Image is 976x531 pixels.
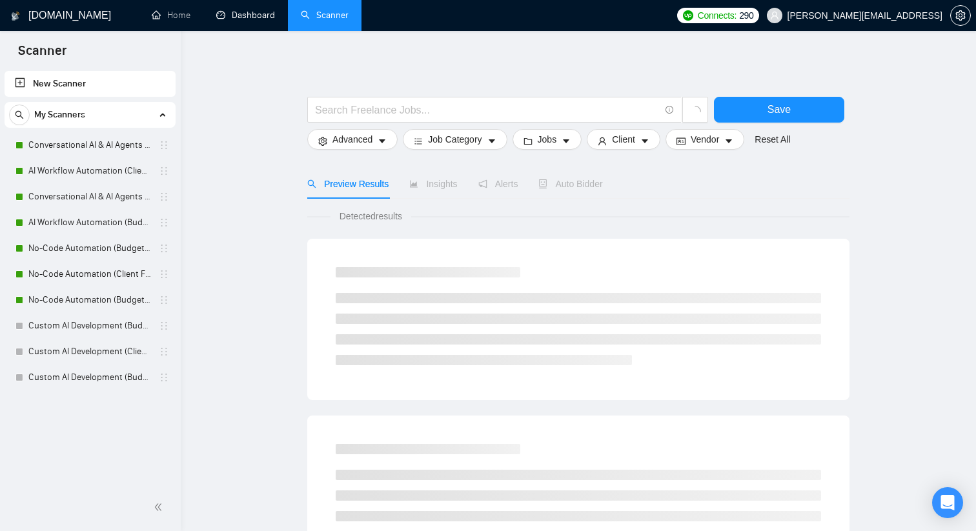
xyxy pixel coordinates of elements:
span: Client [612,132,635,146]
li: New Scanner [5,71,176,97]
span: user [598,136,607,146]
button: folderJobscaret-down [513,129,582,150]
a: setting [950,10,971,21]
span: holder [159,372,169,383]
img: upwork-logo.png [683,10,693,21]
input: Search Freelance Jobs... [315,102,660,118]
span: user [770,11,779,20]
a: No-Code Automation (Client Filters) [28,261,151,287]
span: bars [414,136,423,146]
a: New Scanner [15,71,165,97]
span: caret-down [640,136,649,146]
a: No-Code Automation (Budget Filters) [28,235,151,261]
span: holder [159,269,169,279]
span: setting [951,10,970,21]
span: Alerts [478,179,518,189]
span: idcard [676,136,686,146]
span: holder [159,140,169,150]
a: dashboardDashboard [216,10,275,21]
span: caret-down [487,136,496,146]
a: AI Workflow Automation (Budget Filters) [28,210,151,235]
button: search [9,105,30,125]
button: setting [950,5,971,26]
span: Save [768,101,791,117]
span: search [10,110,29,119]
a: searchScanner [301,10,349,21]
span: caret-down [378,136,387,146]
span: 290 [739,8,753,23]
button: userClientcaret-down [587,129,660,150]
span: holder [159,346,169,357]
span: folder [524,136,533,146]
button: settingAdvancedcaret-down [307,129,398,150]
span: holder [159,321,169,331]
a: homeHome [152,10,190,21]
span: Preview Results [307,179,389,189]
span: caret-down [562,136,571,146]
a: No-Code Automation (Budget Filters W4, Aug) [28,287,151,313]
span: Insights [409,179,457,189]
a: Custom AI Development (Client Filters) [28,339,151,365]
a: AI Workflow Automation (Client Filters) [28,158,151,184]
span: Vendor [691,132,719,146]
div: Open Intercom Messenger [932,487,963,518]
span: My Scanners [34,102,85,128]
a: Custom AI Development (Budget Filter) [28,313,151,339]
span: Connects: [698,8,737,23]
span: Job Category [428,132,482,146]
span: robot [538,179,547,188]
span: Auto Bidder [538,179,602,189]
span: holder [159,295,169,305]
a: Reset All [755,132,790,146]
button: barsJob Categorycaret-down [403,129,507,150]
a: Conversational AI & AI Agents (Budget Filters) [28,184,151,210]
button: idcardVendorcaret-down [666,129,744,150]
span: search [307,179,316,188]
span: setting [318,136,327,146]
li: My Scanners [5,102,176,390]
span: holder [159,217,169,228]
span: Scanner [8,41,77,68]
span: Jobs [538,132,557,146]
span: Detected results [330,209,411,223]
img: logo [11,6,20,26]
span: holder [159,192,169,202]
span: area-chart [409,179,418,188]
span: notification [478,179,487,188]
a: Custom AI Development (Budget Filters) [28,365,151,390]
span: double-left [154,501,167,514]
span: caret-down [724,136,733,146]
a: Conversational AI & AI Agents (Client Filters) [28,132,151,158]
span: info-circle [666,106,674,114]
span: loading [689,106,701,117]
span: Advanced [332,132,372,146]
span: holder [159,166,169,176]
span: holder [159,243,169,254]
button: Save [714,97,844,123]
